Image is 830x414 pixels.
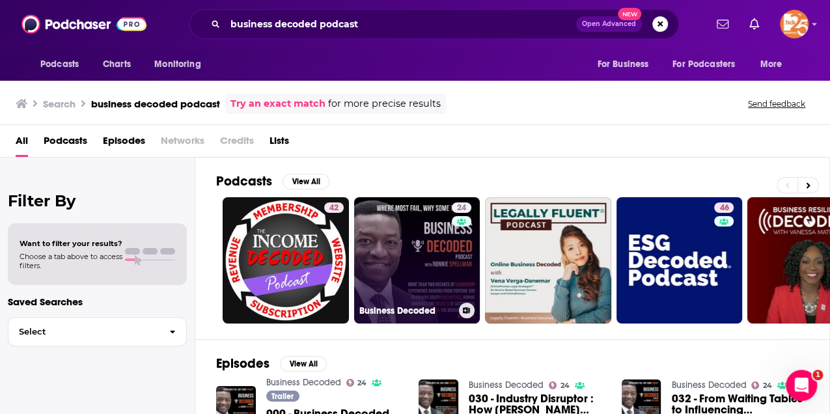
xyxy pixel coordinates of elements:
span: Want to filter your results? [20,239,122,248]
span: 42 [329,202,339,215]
a: 24 [346,379,367,387]
span: 24 [457,202,466,215]
h3: business decoded podcast [91,98,220,110]
h2: Podcasts [216,173,272,189]
iframe: Intercom live chat [786,370,817,401]
span: New [618,8,641,20]
a: Business Decoded [671,379,746,391]
a: Show notifications dropdown [744,13,764,35]
span: 1 [812,370,823,380]
img: Podchaser - Follow, Share and Rate Podcasts [21,12,146,36]
span: Logged in as kerrifulks [780,10,809,38]
a: Lists [270,130,289,157]
div: Search podcasts, credits, & more... [189,9,679,39]
span: Credits [220,130,254,157]
span: Choose a tab above to access filters. [20,252,122,270]
span: Charts [103,55,131,74]
button: open menu [664,52,754,77]
button: View All [280,356,327,372]
a: PodcastsView All [216,173,329,189]
a: Business Decoded [469,379,544,391]
a: EpisodesView All [216,355,327,372]
span: 46 [719,202,728,215]
span: For Business [597,55,648,74]
span: More [760,55,782,74]
a: 24 [549,381,570,389]
a: 24Business Decoded [354,197,480,324]
a: Business Decoded [266,377,341,388]
a: 24 [452,202,471,213]
button: View All [283,174,329,189]
a: 42 [324,202,344,213]
a: Episodes [103,130,145,157]
a: 46 [616,197,743,324]
button: Send feedback [744,98,809,109]
a: Charts [94,52,139,77]
img: User Profile [780,10,809,38]
a: 46 [714,202,734,213]
span: 24 [560,383,570,389]
a: 42 [223,197,349,324]
span: for more precise results [328,96,441,111]
a: Podcasts [44,130,87,157]
span: Podcasts [40,55,79,74]
button: Open AdvancedNew [576,16,642,32]
a: Show notifications dropdown [712,13,734,35]
span: Open Advanced [582,21,636,27]
input: Search podcasts, credits, & more... [225,14,576,34]
span: 24 [357,380,367,386]
button: Show profile menu [780,10,809,38]
h3: Search [43,98,76,110]
span: 24 [763,383,772,389]
p: Saved Searches [8,296,187,308]
span: Networks [161,130,204,157]
button: open menu [31,52,96,77]
span: For Podcasters [672,55,735,74]
a: Try an exact match [230,96,325,111]
a: 24 [751,381,772,389]
span: Trailer [271,393,294,400]
button: Select [8,317,187,346]
h3: Business Decoded [359,305,454,316]
button: open menu [145,52,217,77]
span: Monitoring [154,55,201,74]
span: Select [8,327,159,336]
button: open menu [588,52,665,77]
h2: Episodes [216,355,270,372]
h2: Filter By [8,191,187,210]
button: open menu [751,52,799,77]
a: All [16,130,28,157]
